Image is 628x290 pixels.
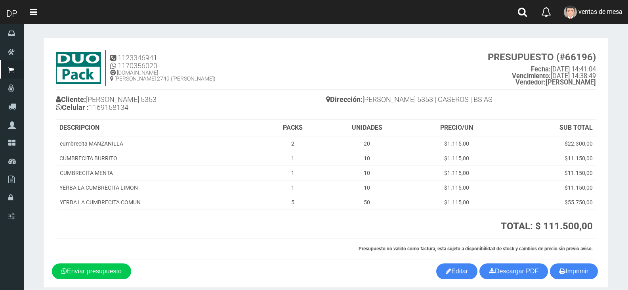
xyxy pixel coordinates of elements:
span: Enviar presupuesto [67,268,122,275]
td: 5 [262,195,324,209]
td: $1.115,00 [410,151,503,165]
button: Imprimir [550,263,598,279]
td: 2 [262,136,324,151]
td: 50 [324,195,410,209]
td: 1 [262,165,324,180]
b: [PERSON_NAME] [515,79,596,86]
td: $1.115,00 [410,165,503,180]
strong: Vencimiento: [512,72,551,80]
h4: [PERSON_NAME] 5353 | CASEROS | BS AS [326,94,596,108]
td: YERBA LA CUMBRECITA COMUN [56,195,262,209]
b: Cliente: [56,95,86,104]
td: $1.115,00 [410,136,503,151]
h5: [DOMAIN_NAME] [PERSON_NAME] 2749 ([PERSON_NAME]) [110,70,216,82]
td: 10 [324,151,410,165]
span: ventas de mesa [578,8,622,15]
td: CUMBRECITA MENTA [56,165,262,180]
td: 10 [324,165,410,180]
a: Descargar PDF [479,263,548,279]
a: Editar [436,263,477,279]
td: $1.115,00 [410,180,503,195]
th: DESCRIPCION [56,120,262,136]
td: 1 [262,180,324,195]
td: cumbrecita MANZANILLA [56,136,262,151]
strong: PRESUPUESTO (#66196) [488,52,596,63]
td: 20 [324,136,410,151]
a: Enviar presupuesto [52,263,131,279]
small: [DATE] 14:41:04 [DATE] 14:38:49 [488,52,596,86]
th: UNIDADES [324,120,410,136]
b: Celular : [56,103,89,111]
td: $11.150,00 [503,165,596,180]
td: 10 [324,180,410,195]
strong: TOTAL: $ 111.500,00 [501,221,593,232]
h4: 1123346941 1170356020 [110,54,216,70]
img: 9k= [56,52,101,84]
img: User Image [564,6,577,19]
td: YERBA LA CUMBRECITA LIMON [56,180,262,195]
th: PACKS [262,120,324,136]
strong: Fecha: [531,65,551,73]
td: $11.150,00 [503,180,596,195]
td: $1.115,00 [410,195,503,209]
strong: Vendedor: [515,79,546,86]
b: Dirección: [326,95,363,104]
h4: [PERSON_NAME] 5353 1169158134 [56,94,326,115]
td: 1 [262,151,324,165]
strong: Presupuesto no valido como factura, esta sujeto a disponibilidad de stock y cambios de precio sin... [359,246,593,252]
td: $22.300,00 [503,136,596,151]
td: $55.750,00 [503,195,596,209]
td: CUMBRECITA BURRITO [56,151,262,165]
td: $11.150,00 [503,151,596,165]
th: PRECIO/UN [410,120,503,136]
th: SUB TOTAL [503,120,596,136]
